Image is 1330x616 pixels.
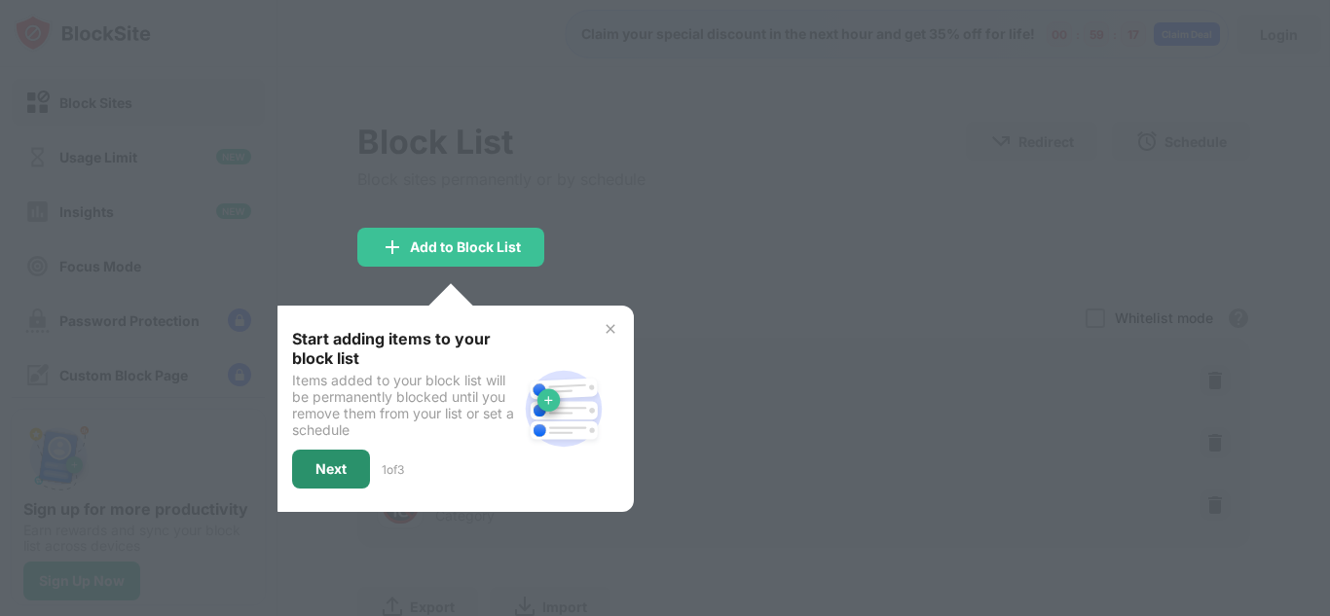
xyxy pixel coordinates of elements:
div: Next [315,461,347,477]
div: Add to Block List [410,239,521,255]
div: Items added to your block list will be permanently blocked until you remove them from your list o... [292,372,517,438]
div: 1 of 3 [382,462,404,477]
img: x-button.svg [603,321,618,337]
div: Start adding items to your block list [292,329,517,368]
img: block-site.svg [517,362,610,455]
